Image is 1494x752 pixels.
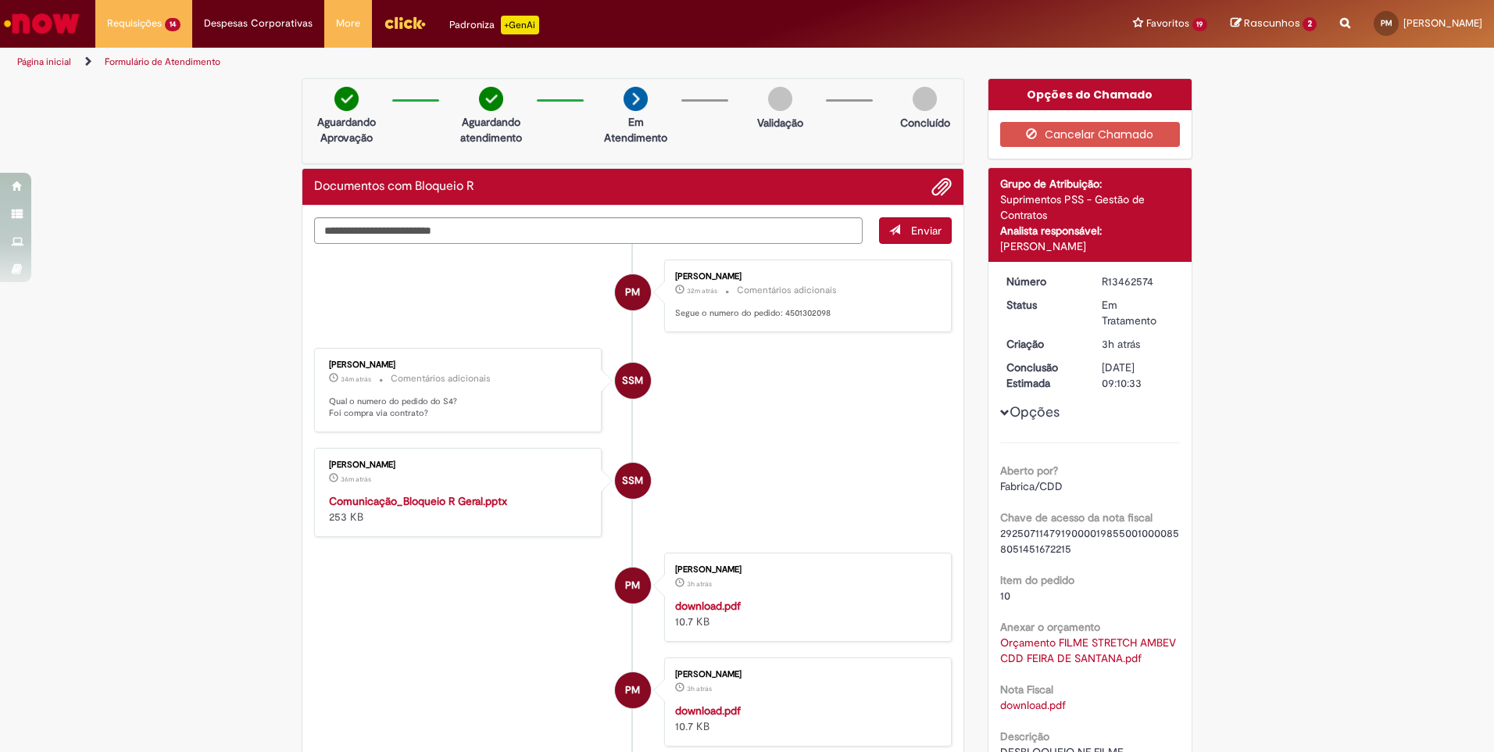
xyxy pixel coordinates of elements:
a: download.pdf [675,599,741,613]
span: PM [625,274,640,311]
time: 29/08/2025 14:08:33 [1102,337,1140,351]
div: [PERSON_NAME] [329,460,589,470]
span: 29250711479190000198550010000858051451672215 [1000,526,1179,556]
div: Paula Camille Azevedo Martins [615,672,651,708]
span: SSM [622,462,643,500]
p: Segue o numero do pedido: 4501302098 [675,307,935,320]
b: Descrição [1000,729,1049,743]
small: Comentários adicionais [737,284,837,297]
time: 29/08/2025 14:08:32 [687,579,712,589]
p: Qual o numero do pedido do S4? Foi compra via contrato? [329,396,589,420]
div: Suprimentos PSS - Gestão de Contratos [1000,192,1181,223]
ul: Trilhas de página [12,48,985,77]
span: Rascunhos [1244,16,1300,30]
img: img-circle-grey.png [768,87,792,111]
div: [DATE] 09:10:33 [1102,360,1174,391]
b: Item do pedido [1000,573,1074,587]
div: 253 KB [329,493,589,525]
div: R13462574 [1102,274,1174,289]
span: 32m atrás [687,286,717,295]
span: 3h atrás [687,579,712,589]
time: 29/08/2025 16:21:50 [687,286,717,295]
span: PM [625,567,640,604]
span: Enviar [911,224,942,238]
a: Rascunhos [1231,16,1317,31]
img: ServiceNow [2,8,82,39]
div: [PERSON_NAME] [329,360,589,370]
b: Chave de acesso da nota fiscal [1000,510,1153,525]
time: 29/08/2025 16:19:53 [341,374,371,384]
a: Página inicial [17,56,71,68]
div: Em Tratamento [1102,297,1174,328]
b: Nota Fiscal [1000,682,1053,696]
div: [PERSON_NAME] [1000,238,1181,254]
div: Paula Camille Azevedo Martins [615,274,651,310]
dt: Criação [995,336,1091,352]
p: +GenAi [501,16,539,34]
p: Concluído [900,115,950,131]
div: Opções do Chamado [988,79,1192,110]
p: Aguardando atendimento [453,114,529,145]
span: 34m atrás [341,374,371,384]
dt: Status [995,297,1091,313]
span: 3h atrás [1102,337,1140,351]
dt: Número [995,274,1091,289]
div: Siumara Santos Moura [615,463,651,499]
button: Enviar [879,217,952,244]
div: [PERSON_NAME] [675,272,935,281]
a: Download de Orçamento FILME STRETCH AMBEV CDD FEIRA DE SANTANA.pdf [1000,636,1179,665]
span: PM [625,671,640,709]
div: 10.7 KB [675,598,935,629]
div: 10.7 KB [675,703,935,734]
time: 29/08/2025 16:18:21 [341,474,371,484]
img: check-circle-green.png [334,87,359,111]
span: Despesas Corporativas [204,16,313,31]
span: 3h atrás [687,684,712,693]
span: Requisições [107,16,162,31]
p: Aguardando Aprovação [309,114,384,145]
b: Aberto por? [1000,464,1058,478]
div: Siumara Santos Moura [615,363,651,399]
div: [PERSON_NAME] [675,565,935,575]
div: [PERSON_NAME] [675,670,935,679]
time: 29/08/2025 14:08:20 [687,684,712,693]
span: Favoritos [1146,16,1189,31]
div: Grupo de Atribuição: [1000,176,1181,192]
span: 14 [165,18,180,31]
img: click_logo_yellow_360x200.png [384,11,426,34]
span: 36m atrás [341,474,371,484]
div: Paula Camille Azevedo Martins [615,568,651,603]
img: arrow-next.png [624,87,648,111]
a: Comunicação_Bloqueio R Geral.pptx [329,494,507,508]
div: 29/08/2025 14:08:33 [1102,336,1174,352]
h2: Documentos com Bloqueio R Histórico de tíquete [314,180,474,194]
span: 2 [1303,17,1317,31]
span: PM [1381,18,1392,28]
span: Fabrica/CDD [1000,479,1063,493]
a: download.pdf [675,704,741,718]
div: Padroniza [449,16,539,34]
span: 10 [1000,589,1010,603]
dt: Conclusão Estimada [995,360,1091,391]
img: check-circle-green.png [479,87,503,111]
button: Cancelar Chamado [1000,122,1181,147]
span: 19 [1192,18,1208,31]
small: Comentários adicionais [391,372,491,385]
span: More [336,16,360,31]
span: [PERSON_NAME] [1403,16,1482,30]
img: img-circle-grey.png [913,87,937,111]
p: Em Atendimento [598,114,674,145]
span: SSM [622,362,643,399]
textarea: Digite sua mensagem aqui... [314,217,863,244]
button: Adicionar anexos [931,177,952,197]
a: Formulário de Atendimento [105,56,220,68]
div: Analista responsável: [1000,223,1181,238]
p: Validação [757,115,803,131]
b: Anexar o orçamento [1000,620,1100,634]
a: Download de download.pdf [1000,698,1066,712]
